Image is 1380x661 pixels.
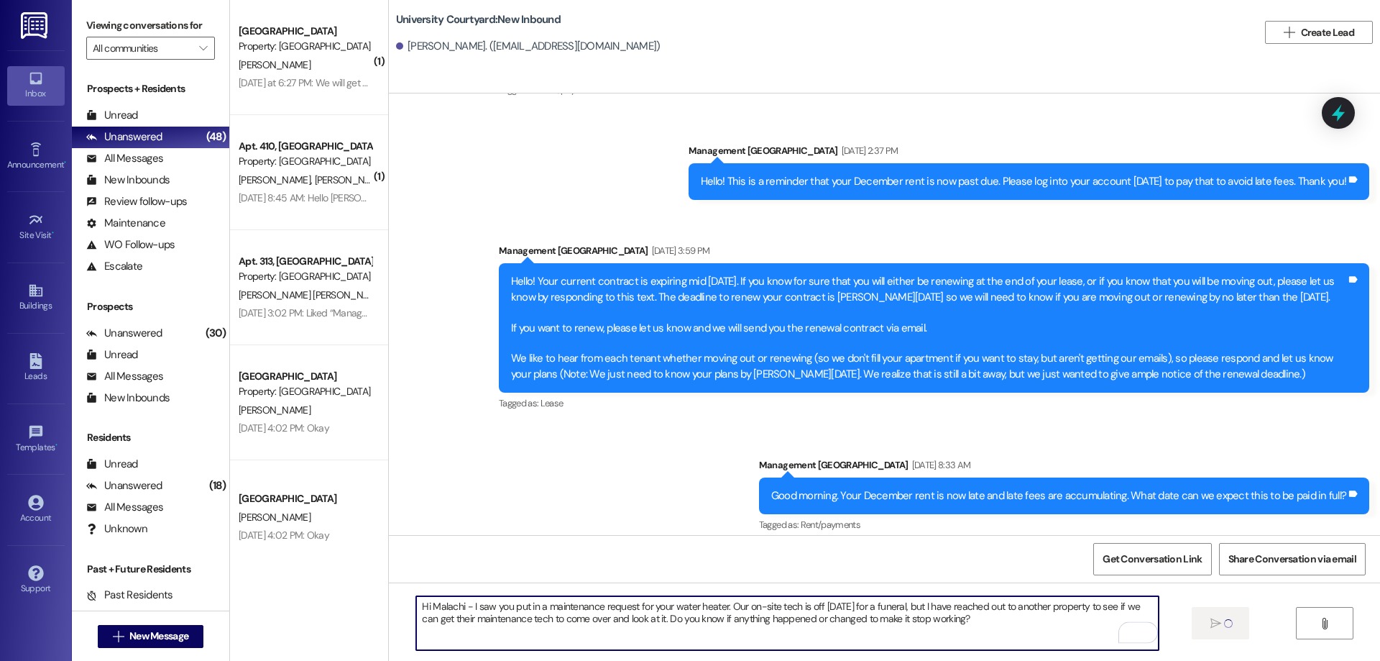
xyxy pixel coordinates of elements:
[86,588,173,603] div: Past Residents
[759,457,1369,478] div: Management [GEOGRAPHIC_DATA]
[239,139,372,154] div: Apt. 410, [GEOGRAPHIC_DATA]
[7,278,65,317] a: Buildings
[396,39,661,54] div: [PERSON_NAME]. ([EMAIL_ADDRESS][DOMAIN_NAME])
[239,306,760,319] div: [DATE] 3:02 PM: Liked “Management [GEOGRAPHIC_DATA] ([GEOGRAPHIC_DATA]): That day works! I've put...
[21,12,50,39] img: ResiDesk Logo
[239,58,310,71] span: [PERSON_NAME]
[838,143,898,158] div: [DATE] 2:37 PM
[86,194,187,209] div: Review follow-ups
[86,14,215,37] label: Viewing conversations for
[7,420,65,459] a: Templates •
[129,629,188,644] span: New Message
[86,369,163,384] div: All Messages
[239,76,699,89] div: [DATE] at 6:27 PM: We will get back to you on that. Also we got a temporary vehicle. It's an 06 M...
[239,269,372,284] div: Property: [GEOGRAPHIC_DATA]
[52,228,54,238] span: •
[239,254,372,269] div: Apt. 313, [GEOGRAPHIC_DATA]
[199,42,207,54] i: 
[203,126,229,148] div: (48)
[701,174,1346,189] div: Hello! This is a reminder that your December rent is now past due. Please log into your account [...
[86,478,162,493] div: Unanswered
[1103,552,1202,567] span: Get Conversation Link
[511,274,1346,382] div: Hello! Your current contract is expiring mid [DATE]. If you know for sure that you will either be...
[55,440,57,450] span: •
[86,108,138,123] div: Unread
[239,511,310,524] span: [PERSON_NAME]
[86,500,163,515] div: All Messages
[86,259,142,274] div: Escalate
[239,421,329,434] div: [DATE] 4:02 PM: Okay
[72,562,229,577] div: Past + Future Residents
[540,397,563,409] span: Lease
[86,521,147,537] div: Unknown
[239,24,372,39] div: [GEOGRAPHIC_DATA]
[771,488,1346,503] div: Good morning. Your December rent is now late and late fees are accumulating. What date can we exp...
[98,625,204,648] button: New Message
[239,173,315,186] span: [PERSON_NAME]
[540,83,601,96] span: Rent/payments
[86,173,170,188] div: New Inbounds
[1319,618,1330,629] i: 
[759,514,1369,535] div: Tagged as:
[86,457,138,472] div: Unread
[72,299,229,314] div: Prospects
[239,39,372,54] div: Property: [GEOGRAPHIC_DATA]
[239,404,310,416] span: [PERSON_NAME]
[648,243,710,258] div: [DATE] 3:59 PM
[72,81,229,96] div: Prospects + Residents
[202,322,229,345] div: (30)
[908,457,971,473] div: [DATE] 8:33 AM
[206,475,229,497] div: (18)
[86,216,165,231] div: Maintenance
[86,347,138,363] div: Unread
[239,491,372,506] div: [GEOGRAPHIC_DATA]
[64,158,66,168] span: •
[7,491,65,529] a: Account
[93,37,192,60] input: All communities
[1093,543,1211,575] button: Get Conversation Link
[1219,543,1366,575] button: Share Conversation via email
[1284,27,1294,38] i: 
[239,288,385,301] span: [PERSON_NAME] [PERSON_NAME]
[7,208,65,247] a: Site Visit •
[1301,25,1354,40] span: Create Lead
[689,143,1369,163] div: Management [GEOGRAPHIC_DATA]
[499,393,1369,414] div: Tagged as:
[7,66,65,105] a: Inbox
[86,237,175,252] div: WO Follow-ups
[416,596,1158,650] textarea: To enrich screen reader interactions, please activate Accessibility in Grammarly extension settings
[239,154,372,169] div: Property: [GEOGRAPHIC_DATA]
[239,529,329,542] div: [DATE] 4:02 PM: Okay
[72,430,229,445] div: Residents
[86,129,162,145] div: Unanswered
[1228,552,1356,567] span: Share Conversation via email
[7,561,65,600] a: Support
[1265,21,1373,44] button: Create Lead
[396,12,561,27] b: University Courtyard: New Inbound
[499,243,1369,263] div: Management [GEOGRAPHIC_DATA]
[314,173,386,186] span: [PERSON_NAME]
[239,369,372,384] div: [GEOGRAPHIC_DATA]
[86,391,170,406] div: New Inbounds
[86,326,162,341] div: Unanswered
[7,349,65,388] a: Leads
[113,631,124,642] i: 
[1210,618,1221,629] i: 
[239,384,372,399] div: Property: [GEOGRAPHIC_DATA]
[86,151,163,166] div: All Messages
[801,519,861,531] span: Rent/payments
